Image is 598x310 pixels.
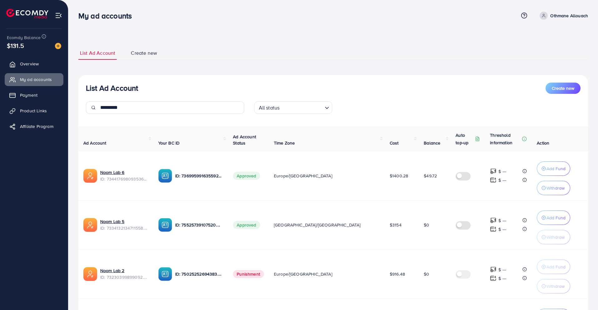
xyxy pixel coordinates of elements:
button: Create new [546,83,581,94]
a: Payment [5,89,63,101]
img: ic-ads-acc.e4c84228.svg [83,218,97,232]
p: Add Fund [546,165,566,172]
p: $ --- [498,217,506,224]
div: Search for option [254,101,332,114]
span: $3154 [390,222,402,228]
span: Punishment [233,270,264,278]
span: List Ad Account [80,49,115,57]
h3: My ad accounts [78,11,137,20]
span: $0 [424,271,429,277]
button: Withdraw [537,279,570,293]
p: Threshold information [490,131,521,146]
span: ID: 7344176980935360513 [100,176,148,182]
img: top-up amount [490,217,497,224]
img: image [55,43,61,49]
p: Withdraw [546,184,565,192]
span: $0 [424,222,429,228]
span: ID: 7323039989909209089 [100,274,148,280]
span: Cost [390,140,399,146]
button: Withdraw [537,181,570,195]
img: ic-ba-acc.ded83a64.svg [158,169,172,183]
span: Product Links [20,108,47,114]
img: top-up amount [490,275,497,282]
p: $ --- [498,176,506,184]
a: Othmane Allouach [537,12,588,20]
span: Your BC ID [158,140,180,146]
span: Europe/[GEOGRAPHIC_DATA] [274,173,332,179]
span: All status [258,103,281,112]
a: Affiliate Program [5,120,63,133]
span: Action [537,140,549,146]
img: top-up amount [490,266,497,273]
p: Withdraw [546,282,565,290]
p: Add Fund [546,214,566,221]
a: Noom Lab 5 [100,218,125,225]
img: top-up amount [490,168,497,175]
img: ic-ads-acc.e4c84228.svg [83,267,97,281]
span: Ad Account Status [233,134,256,146]
span: Create new [131,49,157,57]
input: Search for option [281,102,322,112]
img: ic-ads-acc.e4c84228.svg [83,169,97,183]
p: ID: 7552573910752002064 [175,221,223,229]
span: Affiliate Program [20,123,53,130]
span: Balance [424,140,440,146]
img: menu [55,12,62,19]
p: Auto top-up [456,131,474,146]
a: My ad accounts [5,73,63,86]
span: Approved [233,221,260,229]
span: Ecomdy Balance [7,34,41,41]
iframe: Chat [571,282,593,305]
p: Add Fund [546,263,566,271]
p: $ --- [498,168,506,175]
span: Time Zone [274,140,295,146]
p: ID: 7502525269438398465 [175,270,223,278]
span: $1400.28 [390,173,408,179]
div: <span class='underline'>Noom Lab 2</span></br>7323039989909209089 [100,267,148,280]
img: ic-ba-acc.ded83a64.svg [158,218,172,232]
div: <span class='underline'>Noom Lab 5</span></br>7334132134711558146 [100,218,148,231]
a: Noom Lab 6 [100,169,125,175]
img: top-up amount [490,177,497,183]
p: $ --- [498,226,506,233]
img: ic-ba-acc.ded83a64.svg [158,267,172,281]
p: Othmane Allouach [550,12,588,19]
button: Add Fund [537,161,570,176]
h3: List Ad Account [86,84,138,93]
span: Create new [552,85,574,91]
p: $ --- [498,266,506,273]
span: Overview [20,61,39,67]
span: ID: 7334132134711558146 [100,225,148,231]
span: Europe/[GEOGRAPHIC_DATA] [274,271,332,277]
div: <span class='underline'>Noom Lab 6</span></br>7344176980935360513 [100,169,148,182]
p: Withdraw [546,233,565,241]
p: ID: 7369959916355928081 [175,172,223,180]
button: Withdraw [537,230,570,244]
img: logo [6,9,48,18]
img: top-up amount [490,226,497,232]
p: $ --- [498,275,506,282]
button: Add Fund [537,260,570,274]
span: Payment [20,92,37,98]
span: $916.48 [390,271,405,277]
span: Approved [233,172,260,180]
span: My ad accounts [20,76,52,83]
span: Ad Account [83,140,106,146]
button: Add Fund [537,211,570,225]
a: Overview [5,58,63,70]
a: Product Links [5,104,63,117]
a: Noom Lab 2 [100,267,125,274]
span: $49.72 [424,173,437,179]
span: [GEOGRAPHIC_DATA]/[GEOGRAPHIC_DATA] [274,222,361,228]
span: $131.5 [7,41,24,50]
